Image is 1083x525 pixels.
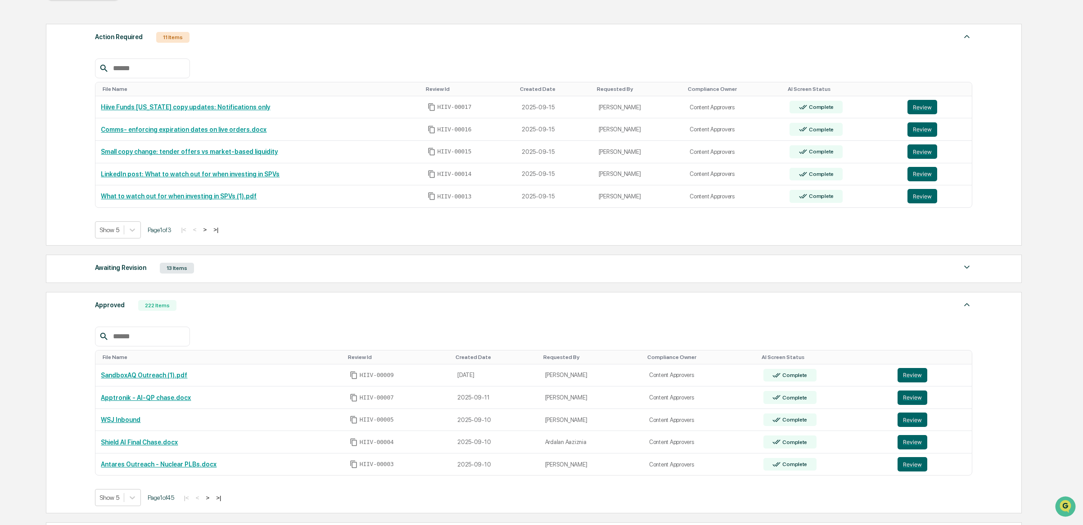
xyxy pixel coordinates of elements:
button: >| [213,494,224,502]
button: Review [898,435,927,449]
td: [PERSON_NAME] [540,364,644,387]
td: 2025-09-10 [452,431,540,453]
td: Content Approvers [684,118,784,141]
div: Toggle SortBy [909,86,968,92]
span: HIIV-00005 [360,416,394,423]
div: 11 Items [156,32,190,43]
button: |< [181,494,191,502]
div: Awaiting Revision [95,262,146,274]
div: Complete [807,193,834,199]
td: Content Approvers [644,386,758,409]
span: Copy Id [350,371,358,379]
td: [PERSON_NAME] [593,163,685,186]
a: Review [898,413,966,427]
img: caret [961,299,972,310]
a: Review [907,189,966,203]
span: Copy Id [350,460,358,468]
a: Powered byPylon [63,152,109,159]
td: [PERSON_NAME] [540,386,644,409]
a: LinkedIn post: What to watch out for when investing in SPVs [101,171,280,178]
div: 🔎 [9,131,16,139]
div: Toggle SortBy [543,354,640,360]
a: Review [907,122,966,137]
button: > [203,494,212,502]
span: Copy Id [350,438,358,446]
a: SandboxAQ Outreach (1).pdf [101,372,187,379]
button: Review [898,457,927,471]
img: caret [961,262,972,273]
td: Content Approvers [684,96,784,119]
a: Small copy change: tender offers vs market-based liquidity [101,148,278,155]
button: Review [907,100,937,114]
td: Ardalan Aaziznia [540,431,644,453]
div: Toggle SortBy [688,86,781,92]
a: Review [898,390,966,405]
td: 2025-09-15 [516,185,593,207]
td: 2025-09-15 [516,141,593,163]
span: Copy Id [428,126,436,134]
button: Review [907,144,937,159]
span: Page 1 of 3 [148,226,171,233]
a: Review [907,144,966,159]
div: 🖐️ [9,114,16,121]
div: Toggle SortBy [103,354,340,360]
div: Toggle SortBy [426,86,513,92]
span: HIIV-00017 [438,103,472,111]
span: Copy Id [428,148,436,156]
td: Content Approvers [644,431,758,453]
button: Review [898,413,927,427]
a: 🔎Data Lookup [5,127,60,143]
td: [PERSON_NAME] [540,409,644,431]
td: 2025-09-15 [516,96,593,119]
button: |< [178,226,189,233]
span: Copy Id [350,416,358,424]
button: Review [907,167,937,181]
td: 2025-09-11 [452,386,540,409]
td: 2025-09-10 [452,453,540,476]
td: Content Approvers [684,141,784,163]
div: Complete [781,461,807,467]
div: 13 Items [160,263,194,274]
button: Review [898,390,927,405]
div: Approved [95,299,125,311]
div: We're available if you need us! [31,78,114,85]
span: Attestations [74,113,112,122]
div: Complete [807,126,834,133]
td: Content Approvers [644,453,758,476]
div: 🗄️ [65,114,72,121]
div: Action Required [95,31,143,43]
a: 🗄️Attestations [62,110,115,126]
td: 2025-09-15 [516,118,593,141]
span: Pylon [90,153,109,159]
div: Toggle SortBy [348,354,448,360]
a: Comms- enforcing expiration dates on live orders.docx [101,126,266,133]
a: Review [898,457,966,471]
td: [PERSON_NAME] [593,96,685,119]
div: Complete [781,372,807,378]
button: < [193,494,202,502]
div: Toggle SortBy [647,354,754,360]
button: Start new chat [153,72,164,82]
button: Review [907,122,937,137]
div: Toggle SortBy [597,86,681,92]
div: Toggle SortBy [788,86,898,92]
div: Toggle SortBy [520,86,590,92]
span: HIIV-00013 [438,193,472,200]
a: Review [898,368,966,382]
div: Complete [781,417,807,423]
td: Content Approvers [644,364,758,387]
span: HIIV-00007 [360,394,394,401]
button: >| [211,226,221,233]
div: 222 Items [138,300,176,311]
a: What to watch out for when investing in SPVs (1).pdf [101,193,257,200]
a: Review [907,100,966,114]
iframe: Open customer support [1054,495,1078,520]
span: Copy Id [428,103,436,111]
div: Complete [807,104,834,110]
span: HIIV-00009 [360,372,394,379]
span: Copy Id [428,170,436,178]
div: Complete [807,171,834,177]
a: Antares Outreach - Nuclear PLBs.docx [101,461,217,468]
button: Review [907,189,937,203]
